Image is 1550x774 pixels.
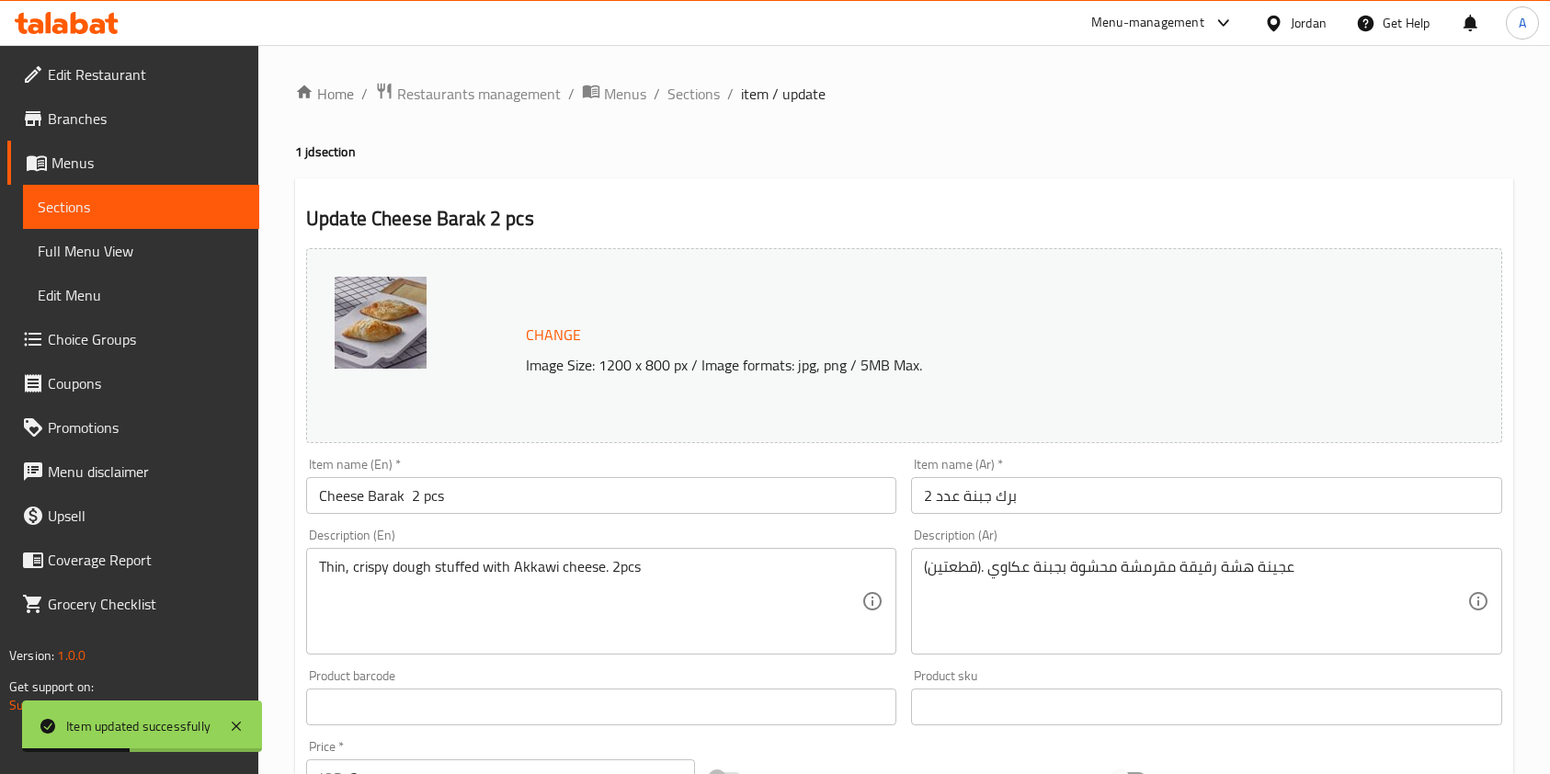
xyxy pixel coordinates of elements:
[7,538,259,582] a: Coverage Report
[51,152,245,174] span: Menus
[1519,13,1526,33] span: A
[741,83,826,105] span: item / update
[7,405,259,450] a: Promotions
[924,558,1466,645] textarea: عجينة هشة رقيقة مقرمشة محشوة بجبنة عكاوي .(قطعتين)
[375,82,561,106] a: Restaurants management
[335,277,427,369] img: WhatsApp_Image_20251001_a638952412513492907.jpeg
[23,185,259,229] a: Sections
[48,416,245,438] span: Promotions
[23,273,259,317] a: Edit Menu
[48,372,245,394] span: Coupons
[911,689,1501,725] input: Please enter product sku
[361,83,368,105] li: /
[38,240,245,262] span: Full Menu View
[667,83,720,105] a: Sections
[7,582,259,626] a: Grocery Checklist
[1291,13,1327,33] div: Jordan
[519,354,1373,376] p: Image Size: 1200 x 800 px / Image formats: jpg, png / 5MB Max.
[654,83,660,105] li: /
[727,83,734,105] li: /
[295,83,354,105] a: Home
[38,196,245,218] span: Sections
[568,83,575,105] li: /
[604,83,646,105] span: Menus
[48,461,245,483] span: Menu disclaimer
[7,141,259,185] a: Menus
[7,494,259,538] a: Upsell
[7,52,259,97] a: Edit Restaurant
[295,142,1513,161] h4: 1 jd section
[9,675,94,699] span: Get support on:
[9,643,54,667] span: Version:
[57,643,85,667] span: 1.0.0
[397,83,561,105] span: Restaurants management
[582,82,646,106] a: Menus
[7,317,259,361] a: Choice Groups
[319,558,861,645] textarea: Thin, crispy dough stuffed with Akkawi cheese. 2pcs
[48,328,245,350] span: Choice Groups
[306,689,896,725] input: Please enter product barcode
[306,205,1502,233] h2: Update Cheese Barak 2 pcs
[7,97,259,141] a: Branches
[306,477,896,514] input: Enter name En
[9,693,126,717] a: Support.OpsPlatform
[519,316,588,354] button: Change
[911,477,1501,514] input: Enter name Ar
[66,716,211,736] div: Item updated successfully
[48,549,245,571] span: Coverage Report
[526,322,581,348] span: Change
[48,593,245,615] span: Grocery Checklist
[48,505,245,527] span: Upsell
[7,361,259,405] a: Coupons
[23,229,259,273] a: Full Menu View
[295,82,1513,106] nav: breadcrumb
[38,284,245,306] span: Edit Menu
[7,450,259,494] a: Menu disclaimer
[48,63,245,85] span: Edit Restaurant
[1091,12,1204,34] div: Menu-management
[48,108,245,130] span: Branches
